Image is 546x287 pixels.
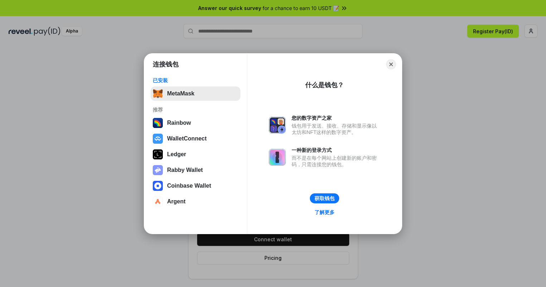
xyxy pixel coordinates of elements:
div: WalletConnect [167,135,207,142]
img: svg+xml,%3Csvg%20xmlns%3D%22http%3A%2F%2Fwww.w3.org%2F2000%2Fsvg%22%20fill%3D%22none%22%20viewBox... [269,117,286,134]
div: 获取钱包 [315,195,335,202]
div: 您的数字资产之家 [292,115,380,121]
button: Argent [151,194,240,209]
img: svg+xml,%3Csvg%20xmlns%3D%22http%3A%2F%2Fwww.w3.org%2F2000%2Fsvg%22%20width%3D%2228%22%20height%3... [153,149,163,159]
img: svg+xml,%3Csvg%20width%3D%22120%22%20height%3D%22120%22%20viewBox%3D%220%200%20120%20120%22%20fil... [153,118,163,128]
img: svg+xml,%3Csvg%20xmlns%3D%22http%3A%2F%2Fwww.w3.org%2F2000%2Fsvg%22%20fill%3D%22none%22%20viewBox... [153,165,163,175]
div: MetaMask [167,90,194,97]
div: 钱包用于发送、接收、存储和显示像以太坊和NFT这样的数字资产。 [292,123,380,135]
button: 获取钱包 [310,193,339,203]
button: Coinbase Wallet [151,179,240,193]
div: 了解更多 [315,209,335,216]
img: svg+xml,%3Csvg%20width%3D%2228%22%20height%3D%2228%22%20viewBox%3D%220%200%2028%2028%22%20fill%3D... [153,197,163,207]
div: Rainbow [167,120,191,126]
div: Argent [167,198,186,205]
div: 已安装 [153,77,238,84]
div: 什么是钱包？ [305,81,344,89]
div: 而不是在每个网站上创建新的账户和密码，只需连接您的钱包。 [292,155,380,168]
h1: 连接钱包 [153,60,179,69]
div: Ledger [167,151,186,158]
button: WalletConnect [151,132,240,146]
div: 推荐 [153,107,238,113]
div: 一种新的登录方式 [292,147,380,153]
div: Rabby Wallet [167,167,203,173]
button: MetaMask [151,86,240,101]
button: Rainbow [151,116,240,130]
button: Close [386,59,396,69]
button: Rabby Wallet [151,163,240,177]
div: Coinbase Wallet [167,183,211,189]
button: Ledger [151,147,240,162]
img: svg+xml,%3Csvg%20width%3D%2228%22%20height%3D%2228%22%20viewBox%3D%220%200%2028%2028%22%20fill%3D... [153,181,163,191]
a: 了解更多 [310,208,339,217]
img: svg+xml,%3Csvg%20fill%3D%22none%22%20height%3D%2233%22%20viewBox%3D%220%200%2035%2033%22%20width%... [153,89,163,99]
img: svg+xml,%3Csvg%20xmlns%3D%22http%3A%2F%2Fwww.w3.org%2F2000%2Fsvg%22%20fill%3D%22none%22%20viewBox... [269,149,286,166]
img: svg+xml,%3Csvg%20width%3D%2228%22%20height%3D%2228%22%20viewBox%3D%220%200%2028%2028%22%20fill%3D... [153,134,163,144]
